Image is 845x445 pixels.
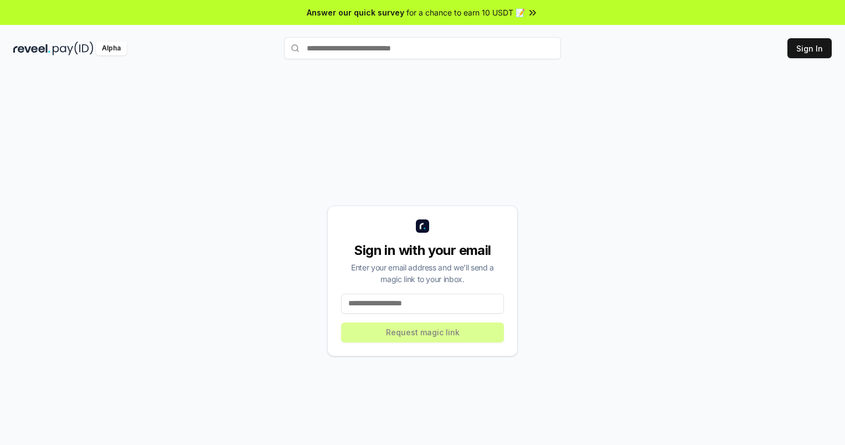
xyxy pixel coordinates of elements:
img: reveel_dark [13,42,50,55]
button: Sign In [787,38,832,58]
div: Sign in with your email [341,242,504,259]
img: pay_id [53,42,94,55]
span: for a chance to earn 10 USDT 📝 [406,7,525,18]
img: logo_small [416,219,429,233]
span: Answer our quick survey [307,7,404,18]
div: Alpha [96,42,127,55]
div: Enter your email address and we’ll send a magic link to your inbox. [341,262,504,285]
